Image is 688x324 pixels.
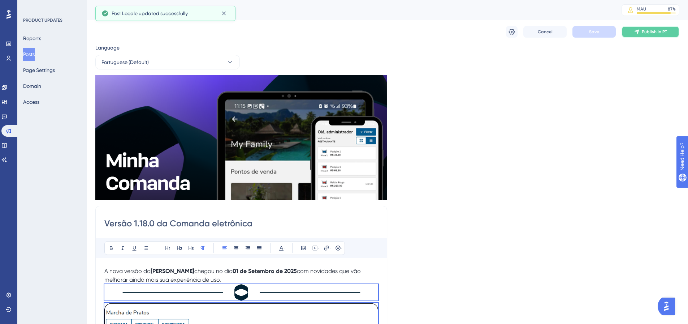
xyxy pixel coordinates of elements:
button: Cancel [523,26,567,38]
div: 87 % [668,6,676,12]
strong: 01 de Setembro de 2025 [233,268,297,274]
button: Portuguese (Default) [95,55,240,69]
iframe: UserGuiding AI Assistant Launcher [658,295,679,317]
input: Post Title [104,218,378,229]
img: file-1757099207212.png [95,75,387,200]
button: Reports [23,32,41,45]
button: Access [23,95,39,108]
span: com novidades que vão melhorar ainda mais sua experiência de uso. [104,268,362,283]
div: MAU [637,6,646,12]
span: A nova versão da [104,268,151,274]
button: Publish in PT [622,26,679,38]
span: Save [589,29,599,35]
button: Posts [23,48,35,61]
button: Domain [23,80,41,93]
span: Need Help? [17,2,45,10]
button: Save [572,26,616,38]
strong: [PERSON_NAME] [151,268,194,274]
span: Post Locale updated successfully [112,9,188,18]
button: Page Settings [23,64,55,77]
span: Portuguese (Default) [101,58,149,67]
span: Publish in PT [642,29,667,35]
span: chegou no dia [194,268,233,274]
span: Cancel [538,29,553,35]
span: Language [95,43,120,52]
div: PRODUCT UPDATES [23,17,62,23]
div: Versão 1.18.0 da Comanda eletrônica [95,5,603,15]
